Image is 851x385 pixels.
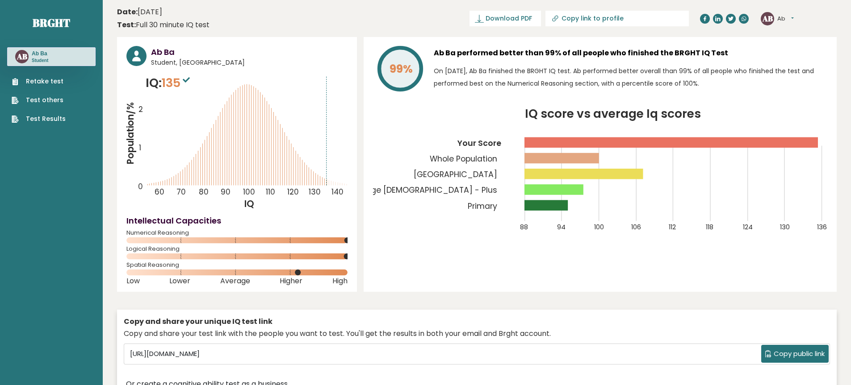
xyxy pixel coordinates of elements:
p: IQ: [146,74,192,92]
tspan: 112 [669,223,676,232]
div: Copy and share your test link with the people you want to test. You'll get the results in both yo... [124,328,830,339]
tspan: 140 [331,186,344,197]
a: Test Results [12,114,66,124]
span: High [332,279,348,283]
tspan: 136 [817,223,827,232]
tspan: 1 [139,142,141,153]
tspan: Your Score [457,138,501,149]
tspan: 90 [221,186,231,197]
p: On [DATE], Ab Ba finished the BRGHT IQ test. Ab performed better overall than 99% of all people w... [434,65,827,90]
div: Full 30 minute IQ test [117,20,210,30]
text: AB [17,51,27,62]
span: Logical Reasoning [126,247,348,251]
tspan: 100 [594,223,604,232]
span: Low [126,279,140,283]
a: Brght [33,16,70,30]
tspan: Primary [468,201,497,211]
tspan: 120 [287,186,299,197]
a: Retake test [12,77,66,86]
button: Copy public link [761,345,829,363]
span: 135 [162,75,192,91]
tspan: 2 [138,104,143,115]
a: Download PDF [470,11,541,26]
tspan: 80 [199,186,209,197]
tspan: 106 [631,223,641,232]
tspan: 60 [155,186,164,197]
span: Lower [169,279,190,283]
tspan: Age [DEMOGRAPHIC_DATA] - Plus [365,185,497,195]
tspan: IQ score vs average Iq scores [525,105,701,122]
tspan: 94 [557,223,566,232]
tspan: 100 [243,186,255,197]
tspan: [GEOGRAPHIC_DATA] [414,169,497,180]
tspan: 99% [390,61,413,77]
a: Test others [12,95,66,105]
span: Student, [GEOGRAPHIC_DATA] [151,58,348,67]
tspan: IQ [245,198,255,210]
tspan: 130 [780,223,790,232]
div: Copy and share your unique IQ test link [124,316,830,327]
span: Average [220,279,250,283]
h4: Intellectual Capacities [126,215,348,227]
p: Student [32,58,48,64]
span: Spatial Reasoning [126,263,348,267]
b: Date: [117,7,138,17]
tspan: 118 [706,223,713,232]
tspan: Population/% [124,102,137,165]
h3: Ab Ba [32,50,48,57]
tspan: 70 [176,186,186,197]
tspan: 88 [520,223,528,232]
tspan: 110 [266,186,275,197]
time: [DATE] [117,7,162,17]
b: Test: [117,20,136,30]
tspan: 124 [743,223,753,232]
span: Numerical Reasoning [126,231,348,235]
span: Copy public link [774,349,825,359]
h3: Ab Ba [151,46,348,58]
tspan: 130 [309,186,321,197]
h3: Ab Ba performed better than 99% of all people who finished the BRGHT IQ Test [434,46,827,60]
span: Higher [280,279,302,283]
tspan: Whole Population [430,153,497,164]
button: Ab [777,14,794,23]
span: Download PDF [486,14,532,23]
text: AB [762,13,773,23]
tspan: 0 [138,181,143,192]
